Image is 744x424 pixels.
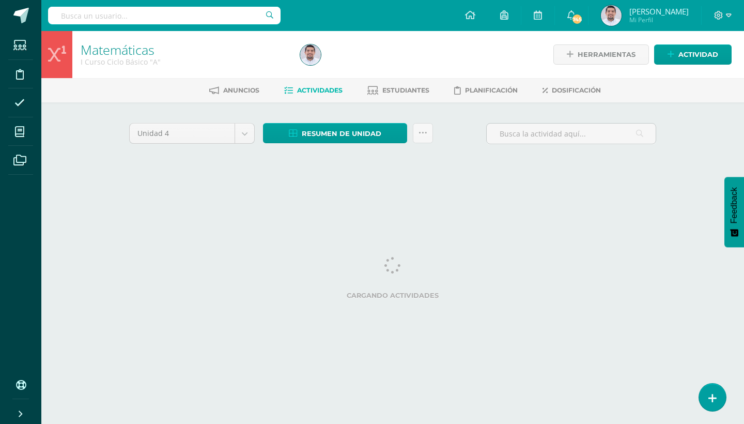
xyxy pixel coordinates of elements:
[654,44,732,65] a: Actividad
[382,86,429,94] span: Estudiantes
[367,82,429,99] a: Estudiantes
[223,86,259,94] span: Anuncios
[129,292,656,299] label: Cargando actividades
[297,86,343,94] span: Actividades
[465,86,518,94] span: Planificación
[81,41,154,58] a: Matemáticas
[601,5,622,26] img: 128a2339fae2614ebf483c496f84f6fa.png
[454,82,518,99] a: Planificación
[730,187,739,223] span: Feedback
[552,86,601,94] span: Dosificación
[81,42,288,57] h1: Matemáticas
[629,6,689,17] span: [PERSON_NAME]
[553,44,649,65] a: Herramientas
[678,45,718,64] span: Actividad
[300,44,321,65] img: 128a2339fae2614ebf483c496f84f6fa.png
[578,45,636,64] span: Herramientas
[209,82,259,99] a: Anuncios
[487,124,656,144] input: Busca la actividad aquí...
[542,82,601,99] a: Dosificación
[81,57,288,67] div: I Curso Ciclo Básico 'A'
[48,7,281,24] input: Busca un usuario...
[284,82,343,99] a: Actividades
[629,16,689,24] span: Mi Perfil
[263,123,407,143] a: Resumen de unidad
[724,177,744,247] button: Feedback - Mostrar encuesta
[130,124,254,143] a: Unidad 4
[302,124,381,143] span: Resumen de unidad
[571,13,583,25] span: 745
[137,124,227,143] span: Unidad 4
